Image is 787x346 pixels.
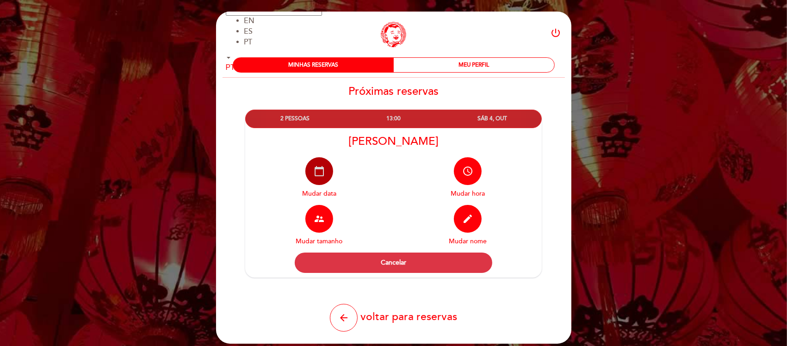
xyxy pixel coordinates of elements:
span: Mudar hora [451,190,485,198]
div: SÁB 4, OUT [443,110,541,127]
button: arrow_back [330,304,358,332]
button: Cancelar [295,253,493,273]
div: 2 PESSOAS [246,110,344,127]
i: access_time [462,166,473,177]
span: voltar para reservas [360,310,457,323]
i: calendar_today [314,166,325,177]
span: Mudar tamanho [296,237,343,245]
button: power_settings_new [551,27,562,42]
span: Mudar nome [449,237,487,245]
span: ES [244,27,253,36]
div: MINHAS RESERVAS [233,58,394,72]
span: EN [244,16,255,25]
i: arrow_back [338,312,349,323]
a: Niño Gordo [336,22,452,47]
i: supervisor_account [314,213,325,224]
i: power_settings_new [551,27,562,38]
button: calendar_today [305,157,333,185]
button: supervisor_account [305,205,333,233]
span: Mudar data [302,190,336,198]
h2: Próximas reservas [216,85,572,98]
div: 13:00 [344,110,443,127]
div: [PERSON_NAME] [245,135,542,148]
span: PT [244,37,253,47]
div: MEU PERFIL [394,58,554,72]
button: edit [454,205,482,233]
button: access_time [454,157,482,185]
i: edit [462,213,473,224]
